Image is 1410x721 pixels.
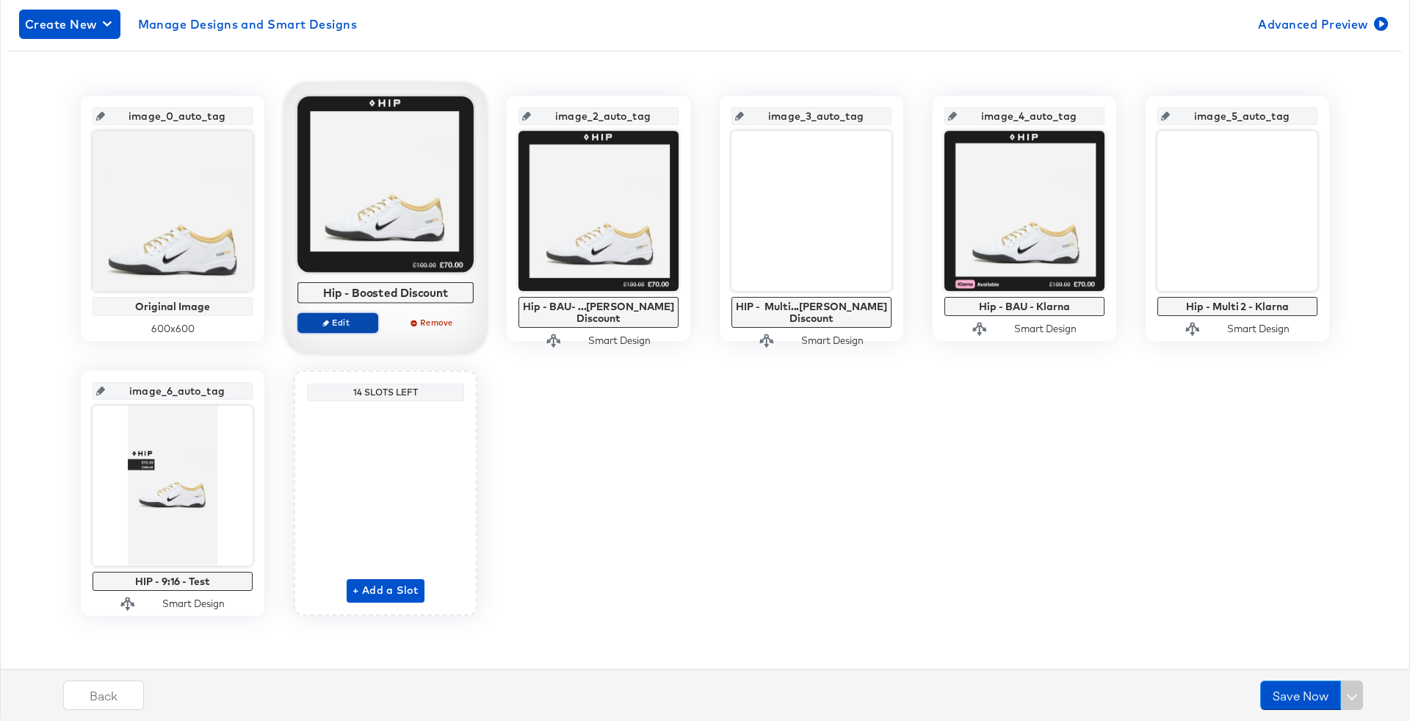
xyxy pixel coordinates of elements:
[19,10,120,39] button: Create New
[1260,681,1341,710] button: Save Now
[1252,10,1391,39] button: Advanced Preview
[93,322,253,336] div: 600 x 600
[352,581,419,600] span: + Add a Slot
[1258,14,1385,35] span: Advanced Preview
[25,14,115,35] span: Create New
[1227,322,1290,336] div: Smart Design
[399,317,467,328] span: Remove
[588,334,651,348] div: Smart Design
[304,317,372,328] span: Edit
[132,10,364,39] button: Manage Designs and Smart Designs
[735,301,888,324] div: HIP - Multi...[PERSON_NAME] Discount
[393,312,474,333] button: Remove
[96,575,249,587] div: HIP - 9:16 - Test
[96,301,249,312] div: Original Image
[138,14,358,35] span: Manage Designs and Smart Designs
[801,334,864,348] div: Smart Design
[162,597,225,611] div: Smart Design
[311,387,460,398] div: 14 Slots Left
[1161,301,1314,312] div: Hip - Multi 2 - Klarna
[948,301,1101,312] div: Hip - BAU - Klarna
[347,579,424,603] button: + Add a Slot
[63,681,144,710] button: Back
[302,286,470,299] div: Hip - Boosted Discount
[297,312,378,333] button: Edit
[1014,322,1077,336] div: Smart Design
[522,301,675,324] div: Hip - BAU- ...[PERSON_NAME] Discount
